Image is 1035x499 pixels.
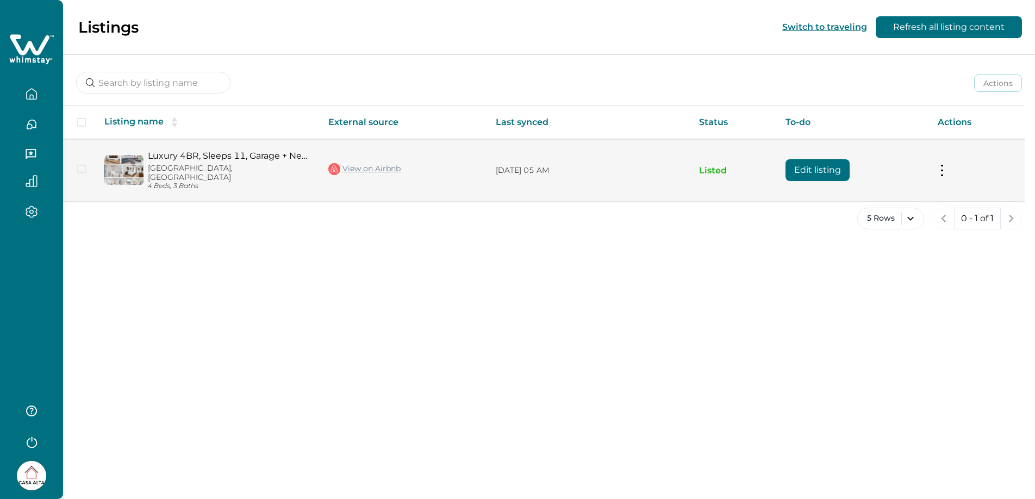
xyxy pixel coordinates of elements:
[876,16,1022,38] button: Refresh all listing content
[104,155,144,185] img: propertyImage_Luxury 4BR, Sleeps 11, Garage + Near Whole Foods
[164,117,185,128] button: sorting
[148,151,311,161] a: Luxury 4BR, Sleeps 11, Garage + Near Whole Foods
[148,182,311,190] p: 4 Beds, 3 Baths
[690,106,777,139] th: Status
[961,213,994,224] p: 0 - 1 of 1
[96,106,320,139] th: Listing name
[76,72,230,93] input: Search by listing name
[496,165,682,176] p: [DATE] 05 AM
[785,159,850,181] button: Edit listing
[954,208,1001,229] button: 0 - 1 of 1
[78,18,139,36] p: Listings
[974,74,1022,92] button: Actions
[148,164,311,182] p: [GEOGRAPHIC_DATA], [GEOGRAPHIC_DATA]
[782,22,867,32] button: Switch to traveling
[929,106,1025,139] th: Actions
[777,106,929,139] th: To-do
[328,162,401,176] a: View on Airbnb
[17,461,46,490] img: Whimstay Host
[933,208,955,229] button: previous page
[857,208,924,229] button: 5 Rows
[320,106,487,139] th: External source
[487,106,690,139] th: Last synced
[1000,208,1022,229] button: next page
[699,165,768,176] p: Listed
